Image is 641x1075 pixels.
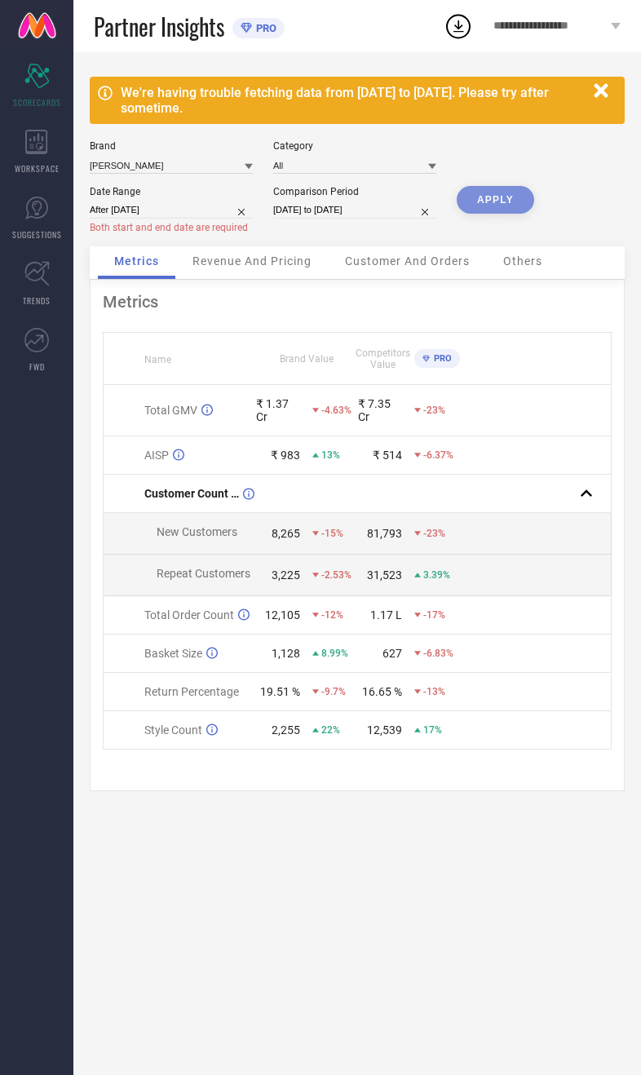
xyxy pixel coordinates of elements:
div: 31,523 [367,568,402,582]
span: 3.39% [423,569,450,581]
span: Brand Value [280,353,334,365]
span: Name [144,354,171,365]
div: ₹ 514 [373,449,402,462]
div: Metrics [103,292,612,312]
div: ₹ 7.35 Cr [358,397,402,423]
div: 2,255 [272,723,300,737]
div: 8,265 [272,527,300,540]
span: PRO [252,22,276,34]
div: Category [273,140,436,152]
span: Both start and end date are required [90,222,248,233]
span: Customer And Orders [345,254,470,268]
div: 81,793 [367,527,402,540]
span: -23% [423,528,445,539]
span: Basket Size [144,647,202,660]
div: 16.65 % [362,685,402,698]
div: 1.17 L [370,608,402,622]
div: 1,128 [272,647,300,660]
span: New Customers [157,525,237,538]
span: Competitors Value [356,347,410,370]
div: Brand [90,140,253,152]
span: 13% [321,449,340,461]
span: Total Order Count [144,608,234,622]
span: Others [503,254,542,268]
span: -17% [423,609,445,621]
div: ₹ 983 [271,449,300,462]
div: ₹ 1.37 Cr [256,397,300,423]
span: -9.7% [321,686,346,697]
span: Total GMV [144,404,197,417]
span: SUGGESTIONS [12,228,62,241]
span: 8.99% [321,648,348,659]
span: Repeat Customers [157,567,250,580]
span: -6.37% [423,449,453,461]
div: Comparison Period [273,186,436,197]
div: We're having trouble fetching data from [DATE] to [DATE]. Please try after sometime. [121,85,586,116]
span: -4.63% [321,405,351,416]
div: 627 [382,647,402,660]
span: 22% [321,724,340,736]
span: Style Count [144,723,202,737]
span: WORKSPACE [15,162,60,175]
span: FWD [29,361,45,373]
span: -2.53% [321,569,351,581]
div: 12,105 [265,608,300,622]
span: -23% [423,405,445,416]
input: Select date range [90,201,253,219]
span: Revenue And Pricing [192,254,312,268]
span: Return Percentage [144,685,239,698]
span: -13% [423,686,445,697]
span: TRENDS [23,294,51,307]
div: 19.51 % [260,685,300,698]
input: Select comparison period [273,201,436,219]
div: Open download list [444,11,473,41]
div: 12,539 [367,723,402,737]
span: Partner Insights [94,10,224,43]
span: 17% [423,724,442,736]
div: Date Range [90,186,253,197]
span: SCORECARDS [13,96,61,108]
span: PRO [430,353,452,364]
div: 3,225 [272,568,300,582]
span: Metrics [114,254,159,268]
span: -6.83% [423,648,453,659]
span: Customer Count (New vs Repeat) [144,487,239,500]
span: AISP [144,449,169,462]
span: -15% [321,528,343,539]
span: -12% [321,609,343,621]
